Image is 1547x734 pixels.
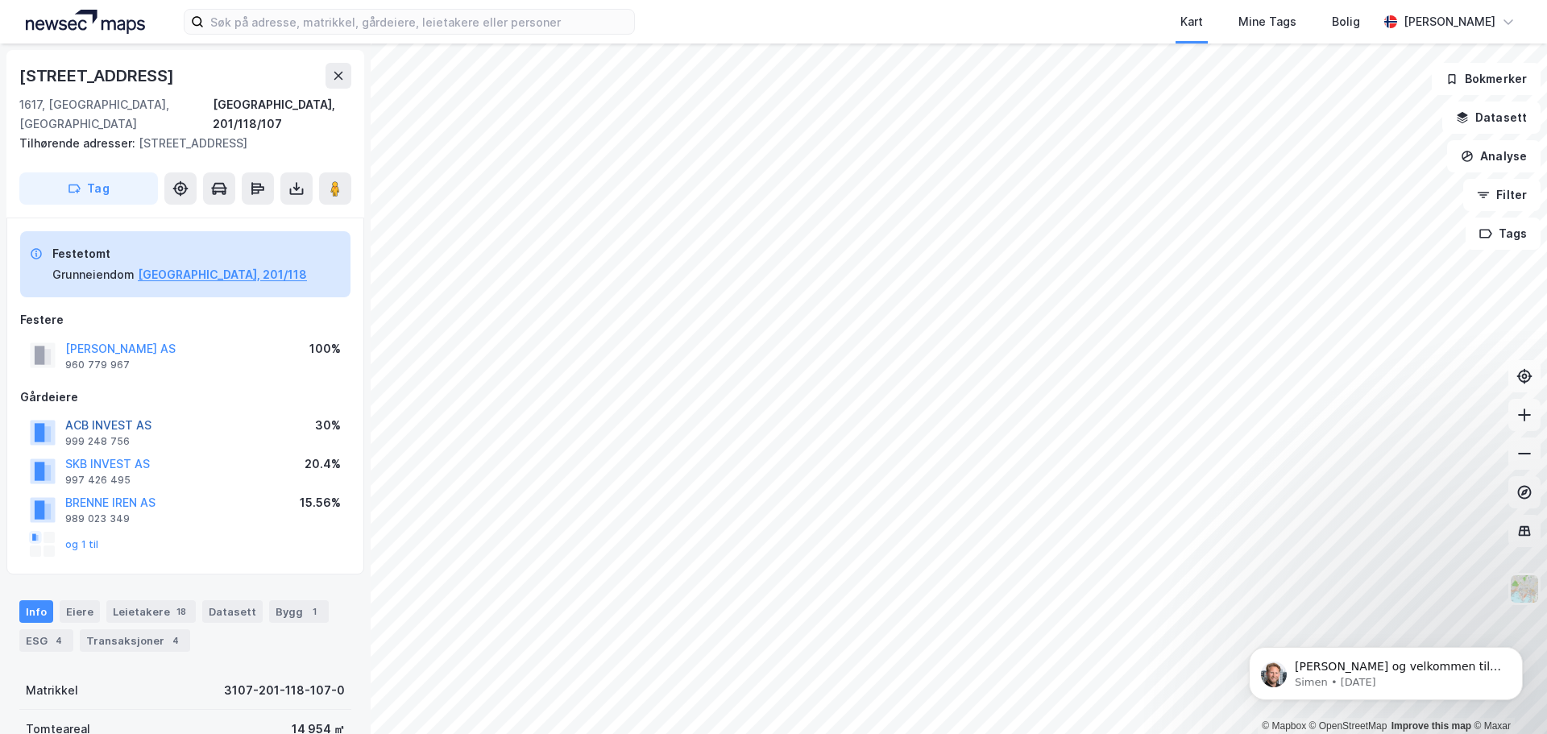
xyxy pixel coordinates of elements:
[269,600,329,623] div: Bygg
[60,600,100,623] div: Eiere
[65,512,130,525] div: 989 023 349
[1432,63,1541,95] button: Bokmerker
[300,493,341,512] div: 15.56%
[80,629,190,652] div: Transaksjoner
[1442,102,1541,134] button: Datasett
[1509,574,1540,604] img: Z
[19,63,177,89] div: [STREET_ADDRESS]
[173,603,189,620] div: 18
[65,359,130,371] div: 960 779 967
[19,600,53,623] div: Info
[305,454,341,474] div: 20.4%
[1447,140,1541,172] button: Analyse
[1463,179,1541,211] button: Filter
[19,136,139,150] span: Tilhørende adresser:
[65,474,131,487] div: 997 426 495
[52,244,307,263] div: Festetomt
[20,310,350,330] div: Festere
[1262,720,1306,732] a: Mapbox
[26,10,145,34] img: logo.a4113a55bc3d86da70a041830d287a7e.svg
[19,134,338,153] div: [STREET_ADDRESS]
[65,435,130,448] div: 999 248 756
[1466,218,1541,250] button: Tags
[1238,12,1296,31] div: Mine Tags
[1391,720,1471,732] a: Improve this map
[315,416,341,435] div: 30%
[106,600,196,623] div: Leietakere
[204,10,634,34] input: Søk på adresse, matrikkel, gårdeiere, leietakere eller personer
[1180,12,1203,31] div: Kart
[19,95,213,134] div: 1617, [GEOGRAPHIC_DATA], [GEOGRAPHIC_DATA]
[213,95,351,134] div: [GEOGRAPHIC_DATA], 201/118/107
[19,172,158,205] button: Tag
[1332,12,1360,31] div: Bolig
[168,632,184,649] div: 4
[20,388,350,407] div: Gårdeiere
[19,629,73,652] div: ESG
[51,632,67,649] div: 4
[309,339,341,359] div: 100%
[202,600,263,623] div: Datasett
[224,681,345,700] div: 3107-201-118-107-0
[26,681,78,700] div: Matrikkel
[1404,12,1495,31] div: [PERSON_NAME]
[1309,720,1387,732] a: OpenStreetMap
[138,265,307,284] button: [GEOGRAPHIC_DATA], 201/118
[306,603,322,620] div: 1
[1225,613,1547,726] iframe: Intercom notifications message
[52,265,135,284] div: Grunneiendom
